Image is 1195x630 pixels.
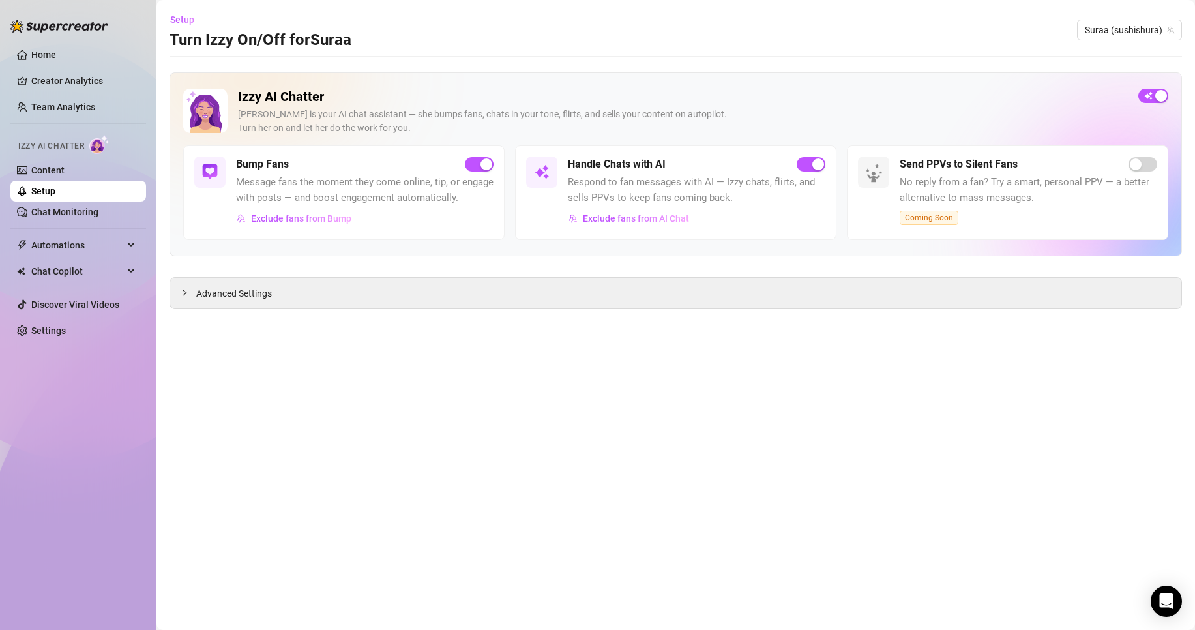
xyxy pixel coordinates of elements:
[238,108,1128,135] div: [PERSON_NAME] is your AI chat assistant — she bumps fans, chats in your tone, flirts, and sells y...
[31,50,56,60] a: Home
[18,140,84,153] span: Izzy AI Chatter
[568,157,666,172] h5: Handle Chats with AI
[89,135,110,154] img: AI Chatter
[181,289,188,297] span: collapsed
[900,211,958,225] span: Coming Soon
[181,286,196,300] div: collapsed
[1085,20,1174,40] span: Suraa (sushishura)
[31,299,119,310] a: Discover Viral Videos
[183,89,228,133] img: Izzy AI Chatter
[900,157,1018,172] h5: Send PPVs to Silent Fans
[31,207,98,217] a: Chat Monitoring
[900,175,1157,205] span: No reply from a fan? Try a smart, personal PPV — a better alternative to mass messages.
[568,175,825,205] span: Respond to fan messages with AI — Izzy chats, flirts, and sells PPVs to keep fans coming back.
[170,30,351,51] h3: Turn Izzy On/Off for Suraa
[31,261,124,282] span: Chat Copilot
[31,165,65,175] a: Content
[236,157,289,172] h5: Bump Fans
[10,20,108,33] img: logo-BBDzfeDw.svg
[17,240,27,250] span: thunderbolt
[31,186,55,196] a: Setup
[202,164,218,180] img: svg%3e
[568,208,690,229] button: Exclude fans from AI Chat
[583,213,689,224] span: Exclude fans from AI Chat
[534,164,550,180] img: svg%3e
[251,213,351,224] span: Exclude fans from Bump
[196,286,272,301] span: Advanced Settings
[237,214,246,223] img: svg%3e
[1167,26,1175,34] span: team
[31,102,95,112] a: Team Analytics
[236,208,352,229] button: Exclude fans from Bump
[31,70,136,91] a: Creator Analytics
[238,89,1128,105] h2: Izzy AI Chatter
[170,14,194,25] span: Setup
[31,235,124,256] span: Automations
[568,214,578,223] img: svg%3e
[17,267,25,276] img: Chat Copilot
[31,325,66,336] a: Settings
[1151,586,1182,617] div: Open Intercom Messenger
[170,9,205,30] button: Setup
[865,164,886,185] img: silent-fans-ppv-o-N6Mmdf.svg
[236,175,494,205] span: Message fans the moment they come online, tip, or engage with posts — and boost engagement automa...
